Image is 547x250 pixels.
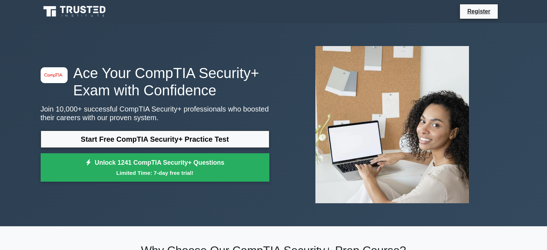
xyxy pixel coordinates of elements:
[41,64,269,99] h1: Ace Your CompTIA Security+ Exam with Confidence
[41,131,269,148] a: Start Free CompTIA Security+ Practice Test
[50,169,260,177] small: Limited Time: 7-day free trial!
[463,7,494,16] a: Register
[41,105,269,122] p: Join 10,000+ successful CompTIA Security+ professionals who boosted their careers with our proven...
[41,153,269,182] a: Unlock 1241 CompTIA Security+ QuestionsLimited Time: 7-day free trial!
